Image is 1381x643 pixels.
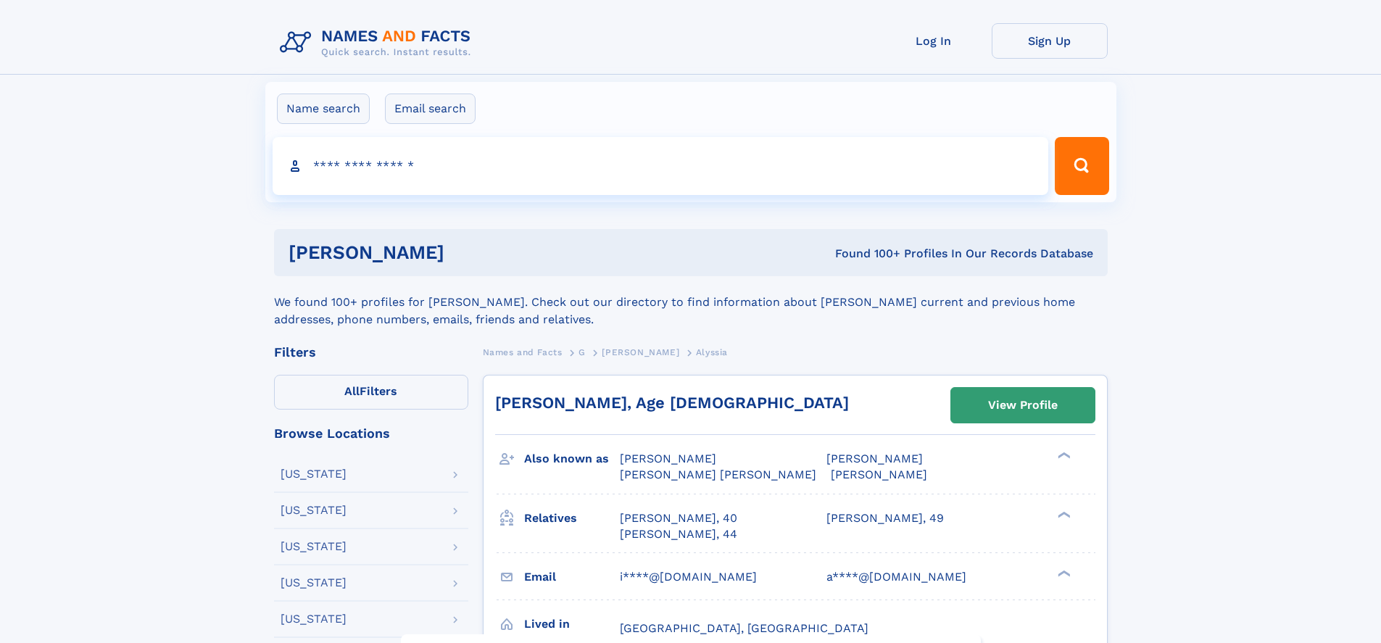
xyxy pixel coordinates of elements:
[274,23,483,62] img: Logo Names and Facts
[281,577,347,589] div: [US_STATE]
[1054,568,1071,578] div: ❯
[602,347,679,357] span: [PERSON_NAME]
[1054,510,1071,519] div: ❯
[696,347,728,357] span: Alyssia
[602,343,679,361] a: [PERSON_NAME]
[831,468,927,481] span: [PERSON_NAME]
[1055,137,1108,195] button: Search Button
[951,388,1095,423] a: View Profile
[826,452,923,465] span: [PERSON_NAME]
[273,137,1049,195] input: search input
[274,276,1108,328] div: We found 100+ profiles for [PERSON_NAME]. Check out our directory to find information about [PERS...
[524,565,620,589] h3: Email
[274,427,468,440] div: Browse Locations
[620,621,868,635] span: [GEOGRAPHIC_DATA], [GEOGRAPHIC_DATA]
[988,389,1058,422] div: View Profile
[281,613,347,625] div: [US_STATE]
[639,246,1093,262] div: Found 100+ Profiles In Our Records Database
[992,23,1108,59] a: Sign Up
[1054,451,1071,460] div: ❯
[620,452,716,465] span: [PERSON_NAME]
[289,244,640,262] h1: [PERSON_NAME]
[620,526,737,542] a: [PERSON_NAME], 44
[524,447,620,471] h3: Also known as
[385,94,476,124] label: Email search
[277,94,370,124] label: Name search
[578,347,586,357] span: G
[344,384,360,398] span: All
[495,394,849,412] a: [PERSON_NAME], Age [DEMOGRAPHIC_DATA]
[620,468,816,481] span: [PERSON_NAME] [PERSON_NAME]
[483,343,563,361] a: Names and Facts
[274,346,468,359] div: Filters
[578,343,586,361] a: G
[524,612,620,636] h3: Lived in
[274,375,468,410] label: Filters
[281,541,347,552] div: [US_STATE]
[281,505,347,516] div: [US_STATE]
[524,506,620,531] h3: Relatives
[826,510,944,526] a: [PERSON_NAME], 49
[876,23,992,59] a: Log In
[620,510,737,526] a: [PERSON_NAME], 40
[281,468,347,480] div: [US_STATE]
